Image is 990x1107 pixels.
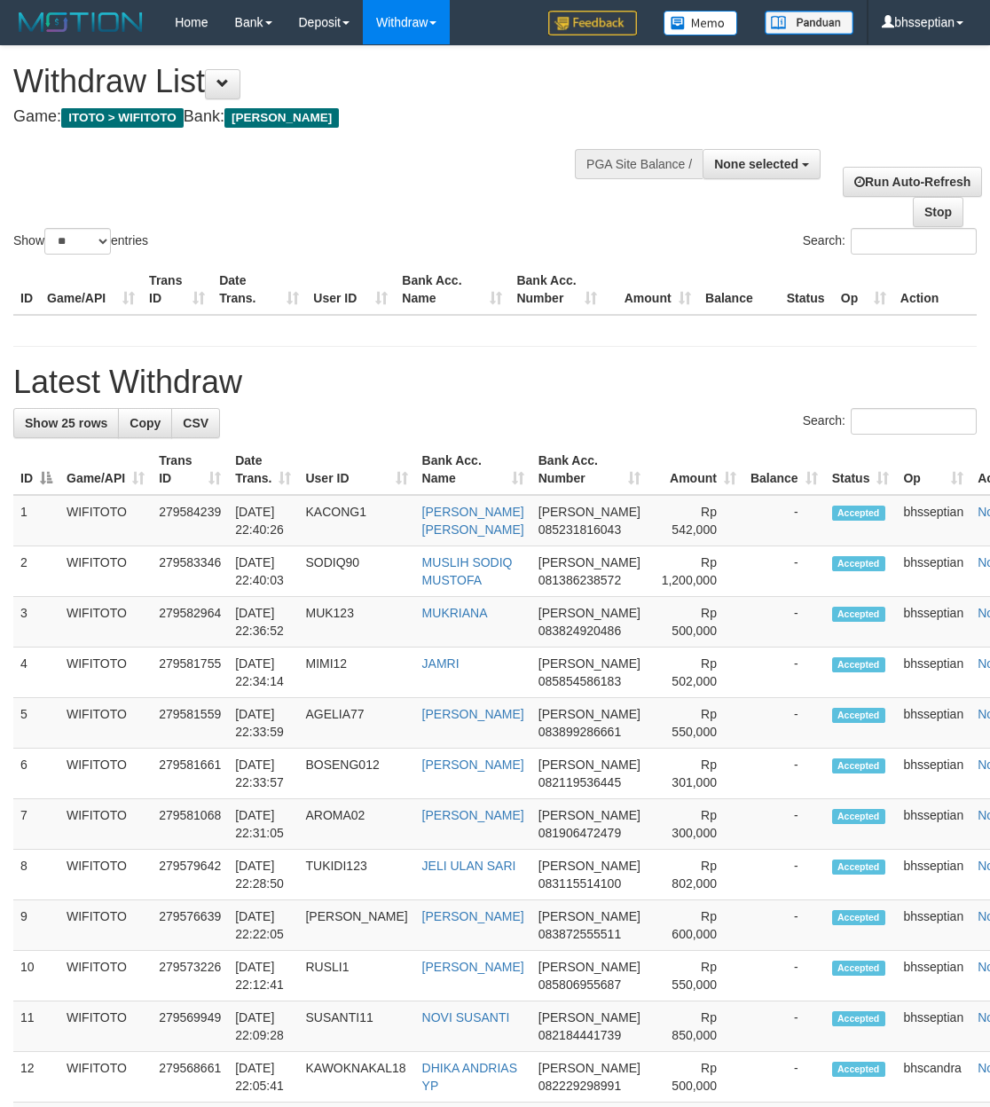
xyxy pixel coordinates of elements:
span: [PERSON_NAME] [538,606,640,620]
td: WIFITOTO [59,597,152,648]
td: [DATE] 22:34:14 [228,648,298,698]
td: WIFITOTO [59,546,152,597]
input: Search: [851,408,977,435]
td: [DATE] 22:33:59 [228,698,298,749]
td: - [743,495,825,546]
td: WIFITOTO [59,951,152,1001]
td: 279583346 [152,546,228,597]
td: 10 [13,951,59,1001]
td: Rp 502,000 [648,648,743,698]
th: Date Trans. [212,264,306,315]
td: bhsseptian [896,698,970,749]
td: [DATE] 22:22:05 [228,900,298,951]
th: User ID: activate to sort column ascending [298,444,414,495]
th: User ID [306,264,395,315]
td: Rp 300,000 [648,799,743,850]
span: [PERSON_NAME] [538,808,640,822]
td: 7 [13,799,59,850]
span: [PERSON_NAME] [538,1010,640,1025]
td: 279576639 [152,900,228,951]
td: 279581068 [152,799,228,850]
span: ITOTO > WIFITOTO [61,108,184,128]
td: 279581559 [152,698,228,749]
td: - [743,546,825,597]
a: [PERSON_NAME] [422,808,524,822]
td: [DATE] 22:40:03 [228,546,298,597]
span: Accepted [832,657,885,672]
span: Show 25 rows [25,416,107,430]
span: [PERSON_NAME] [538,656,640,671]
td: WIFITOTO [59,850,152,900]
td: WIFITOTO [59,900,152,951]
td: WIFITOTO [59,1001,152,1052]
td: 1 [13,495,59,546]
a: Run Auto-Refresh [843,167,982,197]
td: WIFITOTO [59,698,152,749]
td: [DATE] 22:33:57 [228,749,298,799]
td: AROMA02 [298,799,414,850]
span: Copy 083824920486 to clipboard [538,624,621,638]
td: - [743,648,825,698]
td: [DATE] 22:12:41 [228,951,298,1001]
span: CSV [183,416,208,430]
a: DHIKA ANDRIAS YP [422,1061,517,1093]
span: [PERSON_NAME] [538,909,640,923]
span: [PERSON_NAME] [538,960,640,974]
span: Copy [130,416,161,430]
a: Copy [118,408,172,438]
td: KACONG1 [298,495,414,546]
span: Copy 083115514100 to clipboard [538,876,621,891]
a: [PERSON_NAME] [422,758,524,772]
td: - [743,850,825,900]
td: Rp 850,000 [648,1001,743,1052]
td: [DATE] 22:31:05 [228,799,298,850]
select: Showentries [44,228,111,255]
span: Copy 082229298991 to clipboard [538,1079,621,1093]
a: NOVI SUSANTI [422,1010,510,1025]
span: [PERSON_NAME] [538,505,640,519]
th: Status: activate to sort column ascending [825,444,897,495]
td: [PERSON_NAME] [298,900,414,951]
td: 279581661 [152,749,228,799]
td: KAWOKNAKAL18 [298,1052,414,1103]
span: Copy 083899286661 to clipboard [538,725,621,739]
a: [PERSON_NAME] [422,960,524,974]
td: bhsseptian [896,1001,970,1052]
td: bhsseptian [896,495,970,546]
a: [PERSON_NAME] [422,707,524,721]
td: Rp 301,000 [648,749,743,799]
span: Copy 082184441739 to clipboard [538,1028,621,1042]
label: Search: [803,408,977,435]
td: SODIQ90 [298,546,414,597]
td: RUSLI1 [298,951,414,1001]
button: None selected [703,149,821,179]
td: - [743,597,825,648]
td: [DATE] 22:40:26 [228,495,298,546]
td: bhsseptian [896,951,970,1001]
th: Balance: activate to sort column ascending [743,444,825,495]
td: Rp 802,000 [648,850,743,900]
td: WIFITOTO [59,799,152,850]
td: 4 [13,648,59,698]
td: bhscandra [896,1052,970,1103]
td: - [743,698,825,749]
td: WIFITOTO [59,749,152,799]
span: Accepted [832,961,885,976]
a: Show 25 rows [13,408,119,438]
th: Bank Acc. Name: activate to sort column ascending [415,444,531,495]
td: bhsseptian [896,546,970,597]
h1: Latest Withdraw [13,365,977,400]
td: bhsseptian [896,597,970,648]
span: Accepted [832,1062,885,1077]
div: PGA Site Balance / [575,149,703,179]
span: Copy 082119536445 to clipboard [538,775,621,789]
span: Accepted [832,758,885,773]
td: Rp 550,000 [648,698,743,749]
td: Rp 542,000 [648,495,743,546]
span: [PERSON_NAME] [224,108,339,128]
td: 279568661 [152,1052,228,1103]
td: 279579642 [152,850,228,900]
span: Copy 081906472479 to clipboard [538,826,621,840]
td: AGELIA77 [298,698,414,749]
span: Copy 081386238572 to clipboard [538,573,621,587]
